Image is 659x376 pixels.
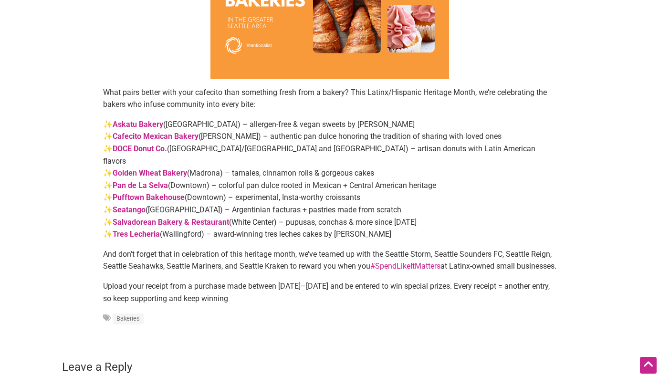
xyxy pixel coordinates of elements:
a: Seatango [113,205,146,214]
p: What pairs better with your cafecito than something fresh from a bakery? This Latinx/Hispanic Her... [103,86,556,111]
a: Bakeries [116,315,140,322]
a: DOCE Donut Co. [113,144,167,153]
a: #SpendLikeItMatters [370,261,440,271]
a: Askatu Bakery [113,120,163,129]
div: Scroll Back to Top [640,357,657,374]
a: Salvadorean Bakery & Restaurant [113,218,229,227]
a: Pufftown Bakehouse [113,193,185,202]
a: Pan de La Selva [113,181,168,190]
p: And don’t forget that in celebration of this heritage month, we’ve teamed up with the Seattle Sto... [103,248,556,272]
h3: Leave a Reply [62,359,597,376]
a: Golden Wheat Bakery [113,168,187,178]
a: Tres Lecheria [113,230,160,239]
a: Cafecito Mexican Bakery [113,132,199,141]
p: Upload your receipt from a purchase made between [DATE]–[DATE] and be entered to win special priz... [103,280,556,304]
p: ✨ ([GEOGRAPHIC_DATA]) – allergen-free & vegan sweets by [PERSON_NAME] ✨ ([PERSON_NAME]) – authent... [103,118,556,240]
